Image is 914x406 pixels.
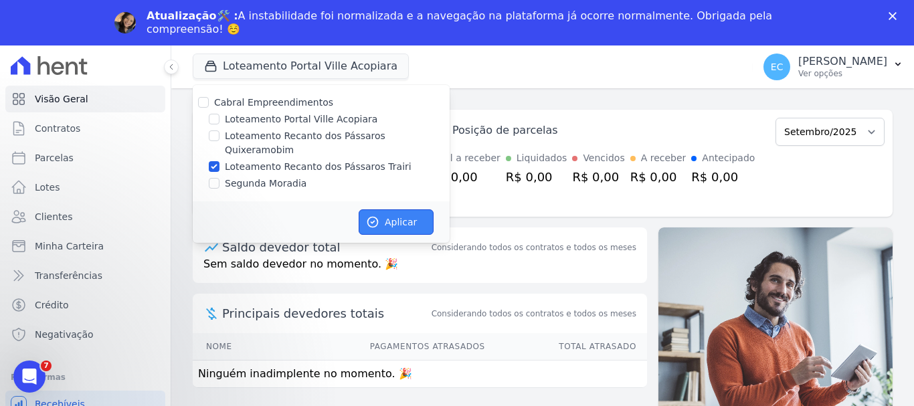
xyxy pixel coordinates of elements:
[798,55,887,68] p: [PERSON_NAME]
[517,151,567,165] div: Liquidados
[753,48,914,86] button: EC [PERSON_NAME] Ver opções
[35,269,102,282] span: Transferências
[486,333,647,361] th: Total Atrasado
[572,168,624,186] div: R$ 0,00
[274,333,485,361] th: Pagamentos Atrasados
[225,112,377,126] label: Loteamento Portal Ville Acopiara
[35,210,72,223] span: Clientes
[225,160,412,174] label: Loteamento Recanto dos Pássaros Trairi
[432,308,636,320] span: Considerando todos os contratos e todos os meses
[147,9,778,36] div: A instabilidade foi normalizada e a navegação na plataforma já ocorre normalmente. Obrigada pela ...
[583,151,624,165] div: Vencidos
[702,151,755,165] div: Antecipado
[35,239,104,253] span: Minha Carteira
[35,122,80,135] span: Contratos
[222,238,429,256] div: Saldo devedor total
[431,151,500,165] div: Total a receber
[5,321,165,348] a: Negativação
[225,177,306,191] label: Segunda Moradia
[222,304,429,322] span: Principais devedores totais
[11,369,160,385] div: Plataformas
[193,54,409,79] button: Loteamento Portal Ville Acopiara
[432,241,636,253] div: Considerando todos os contratos e todos os meses
[114,12,136,33] img: Profile image for Adriane
[771,62,784,72] span: EC
[5,174,165,201] a: Lotes
[193,256,647,283] p: Sem saldo devedor no momento. 🎉
[225,129,450,157] label: Loteamento Recanto dos Pássaros Quixeramobim
[630,168,687,186] div: R$ 0,00
[5,203,165,230] a: Clientes
[5,115,165,142] a: Contratos
[798,68,887,79] p: Ver opções
[147,9,238,22] b: Atualização🛠️ :
[214,97,333,108] label: Cabral Empreendimentos
[41,361,52,371] span: 7
[5,233,165,260] a: Minha Carteira
[5,86,165,112] a: Visão Geral
[10,276,278,370] iframe: Intercom notifications mensagem
[193,361,647,388] td: Ninguém inadimplente no momento. 🎉
[359,209,434,235] button: Aplicar
[35,181,60,194] span: Lotes
[35,92,88,106] span: Visão Geral
[452,122,558,138] div: Posição de parcelas
[506,168,567,186] div: R$ 0,00
[13,361,45,393] iframe: Intercom live chat
[5,144,165,171] a: Parcelas
[5,262,165,289] a: Transferências
[431,168,500,186] div: R$ 0,00
[889,12,902,20] div: Fechar
[641,151,687,165] div: A receber
[35,151,74,165] span: Parcelas
[691,168,755,186] div: R$ 0,00
[5,292,165,318] a: Crédito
